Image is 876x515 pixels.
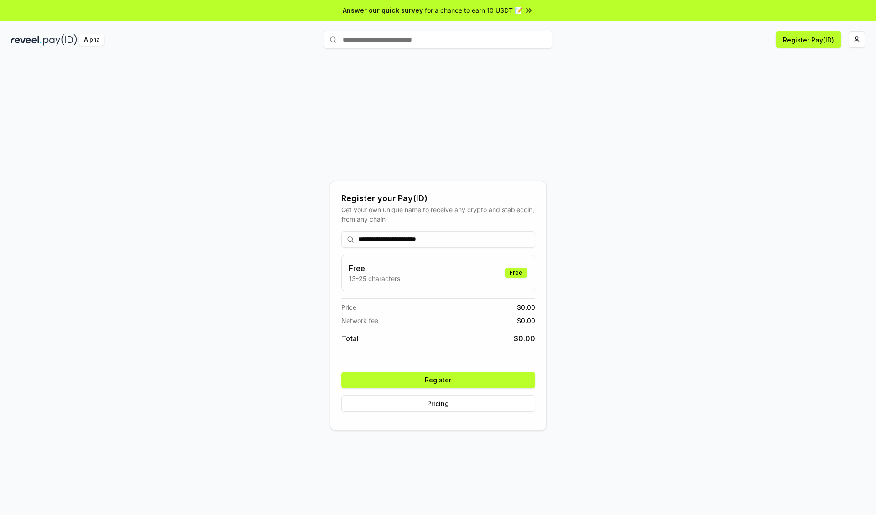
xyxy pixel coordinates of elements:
[517,302,535,312] span: $ 0.00
[341,372,535,388] button: Register
[349,274,400,283] p: 13-25 characters
[341,316,378,325] span: Network fee
[341,333,359,344] span: Total
[341,205,535,224] div: Get your own unique name to receive any crypto and stablecoin, from any chain
[776,31,841,48] button: Register Pay(ID)
[505,268,527,278] div: Free
[11,34,42,46] img: reveel_dark
[425,5,522,15] span: for a chance to earn 10 USDT 📝
[517,316,535,325] span: $ 0.00
[341,192,535,205] div: Register your Pay(ID)
[343,5,423,15] span: Answer our quick survey
[341,302,356,312] span: Price
[79,34,104,46] div: Alpha
[349,263,400,274] h3: Free
[43,34,77,46] img: pay_id
[341,395,535,412] button: Pricing
[514,333,535,344] span: $ 0.00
